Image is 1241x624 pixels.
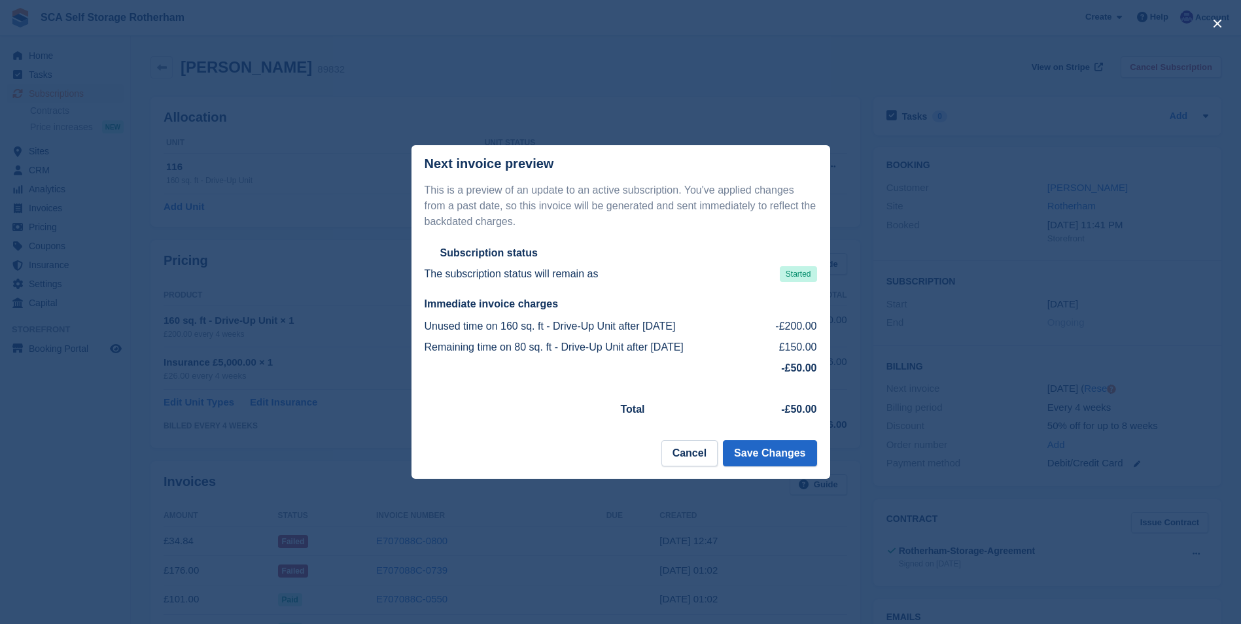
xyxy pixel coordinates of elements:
[440,247,538,260] h2: Subscription status
[781,362,816,373] strong: -£50.00
[723,440,816,466] button: Save Changes
[1207,13,1228,34] button: close
[763,337,817,358] td: £150.00
[425,266,599,282] p: The subscription status will remain as
[763,316,817,337] td: -£200.00
[621,404,645,415] strong: Total
[661,440,718,466] button: Cancel
[780,266,817,282] span: Started
[781,404,816,415] strong: -£50.00
[425,298,817,311] h2: Immediate invoice charges
[425,156,554,171] p: Next invoice preview
[425,182,817,230] p: This is a preview of an update to an active subscription. You've applied changes from a past date...
[425,316,763,337] td: Unused time on 160 sq. ft - Drive-Up Unit after [DATE]
[425,337,763,358] td: Remaining time on 80 sq. ft - Drive-Up Unit after [DATE]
